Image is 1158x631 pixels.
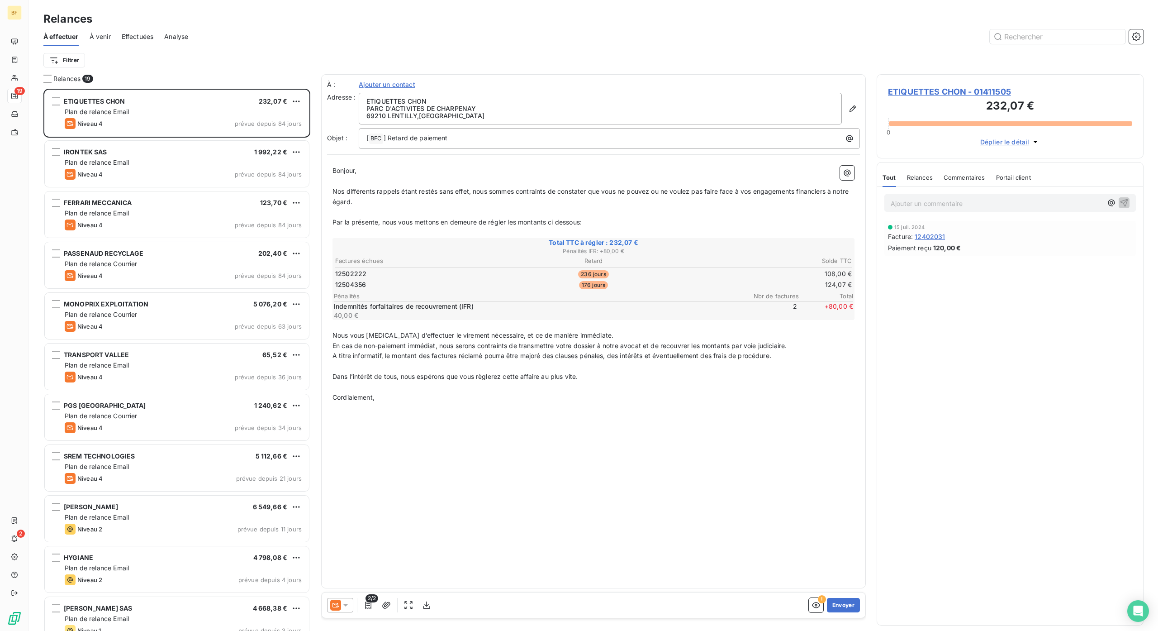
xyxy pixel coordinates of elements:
[253,503,288,511] span: 6 549,66 €
[579,281,608,289] span: 176 jours
[43,11,92,27] h3: Relances
[65,209,129,217] span: Plan de relance Email
[332,393,375,401] span: Cordialement,
[508,256,679,266] th: Retard
[64,199,132,206] span: FERRARI MECCANICA
[334,238,853,247] span: Total TTC à régler : 232,07 €
[332,218,582,226] span: Par la présente, nous vous mettons en demeure de régler les montants ci dessous:
[64,148,107,156] span: IRONTEK SAS
[235,171,302,178] span: prévue depuis 84 jours
[65,615,129,622] span: Plan de relance Email
[366,134,369,142] span: [
[235,221,302,229] span: prévue depuis 84 jours
[65,513,129,521] span: Plan de relance Email
[65,311,138,318] span: Plan de relance Courrier
[334,302,741,311] p: Indemnités forfaitaires de recouvrement (IFR)
[369,134,383,144] span: BFC
[332,352,771,359] span: A titre informatif, le montant des factures réclamé pourra être majoré des clauses pénales, des i...
[65,260,138,268] span: Plan de relance Courrier
[990,29,1125,44] input: Rechercher
[888,86,1132,98] span: ETIQUETTES CHON - 01411505
[359,80,415,89] span: Ajouter un contact
[327,134,347,142] span: Objet :
[799,292,853,300] span: Total
[887,129,890,136] span: 0
[907,174,933,181] span: Relances
[262,351,287,359] span: 65,52 €
[335,280,366,289] span: 12504356
[17,530,25,538] span: 2
[164,32,188,41] span: Analyse
[7,5,22,20] div: BF
[366,98,834,105] p: ETIQUETTES CHON
[888,98,1132,116] h3: 232,07 €
[332,342,787,349] span: En cas de non-paiement immédiat, nous serons contraints de transmettre votre dossier à notre avoc...
[827,598,860,612] button: Envoyer
[254,402,288,409] span: 1 240,62 €
[64,554,93,561] span: HYGIANE
[260,199,287,206] span: 123,70 €
[7,611,22,626] img: Logo LeanPay
[64,351,129,359] span: TRANSPORT VALLEE
[743,302,797,320] span: 2
[335,269,366,278] span: 12502222
[64,249,143,257] span: PASSENAUD RECYCLAGE
[53,74,81,83] span: Relances
[1127,600,1149,622] div: Open Intercom Messenger
[332,187,850,206] span: Nos différents rappels étant restés sans effet, nous sommes contraints de constater que vous ne p...
[365,594,378,602] span: 2/2
[745,292,799,300] span: Nbr de factures
[65,158,129,166] span: Plan de relance Email
[332,331,613,339] span: Nous vous [MEDICAL_DATA] d’effectuer le virement nécessaire, et ce de manière immédiate.
[43,32,79,41] span: À effectuer
[980,137,1030,147] span: Déplier le détail
[77,373,103,381] span: Niveau 4
[680,269,852,279] td: 108,00 €
[335,256,507,266] th: Factures échues
[65,463,129,470] span: Plan de relance Email
[77,526,102,533] span: Niveau 2
[77,120,103,127] span: Niveau 4
[978,137,1043,147] button: Déplier le détail
[327,80,359,89] label: À :
[894,225,925,230] span: 15 juil. 2024
[259,97,287,105] span: 232,07 €
[996,174,1031,181] span: Portail client
[235,373,302,381] span: prévue depuis 36 jours
[77,424,103,431] span: Niveau 4
[384,134,448,142] span: ] Retard de paiement
[82,75,93,83] span: 19
[65,108,129,115] span: Plan de relance Email
[883,174,896,181] span: Tout
[43,53,85,67] button: Filtrer
[888,243,931,253] span: Paiement reçu
[366,112,834,120] p: 69210 LENTILLY , [GEOGRAPHIC_DATA]
[256,452,288,460] span: 5 112,66 €
[235,272,302,279] span: prévue depuis 84 jours
[915,232,945,241] span: 12402031
[366,105,834,112] p: PARC D'ACTIVITES DE CHARPENAY
[888,232,913,241] span: Facture :
[236,475,302,482] span: prévue depuis 21 jours
[64,300,148,308] span: MONOPRIX EXPLOITATION
[238,576,302,583] span: prévue depuis 4 jours
[334,292,745,300] span: Pénalités
[327,93,356,101] span: Adresse :
[122,32,154,41] span: Effectuées
[332,167,356,174] span: Bonjour,
[334,247,853,255] span: Pénalités IFR : + 80,00 €
[334,311,741,320] p: 40,00 €
[77,272,103,279] span: Niveau 4
[64,97,125,105] span: ETIQUETTES CHON
[578,270,608,278] span: 236 jours
[64,604,133,612] span: [PERSON_NAME] SAS
[254,148,288,156] span: 1 992,22 €
[799,302,853,320] span: + 80,00 €
[933,243,961,253] span: 120,00 €
[90,32,111,41] span: À venir
[237,526,302,533] span: prévue depuis 11 jours
[253,554,288,561] span: 4 798,08 €
[64,503,118,511] span: [PERSON_NAME]
[253,604,288,612] span: 4 668,38 €
[65,412,138,420] span: Plan de relance Courrier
